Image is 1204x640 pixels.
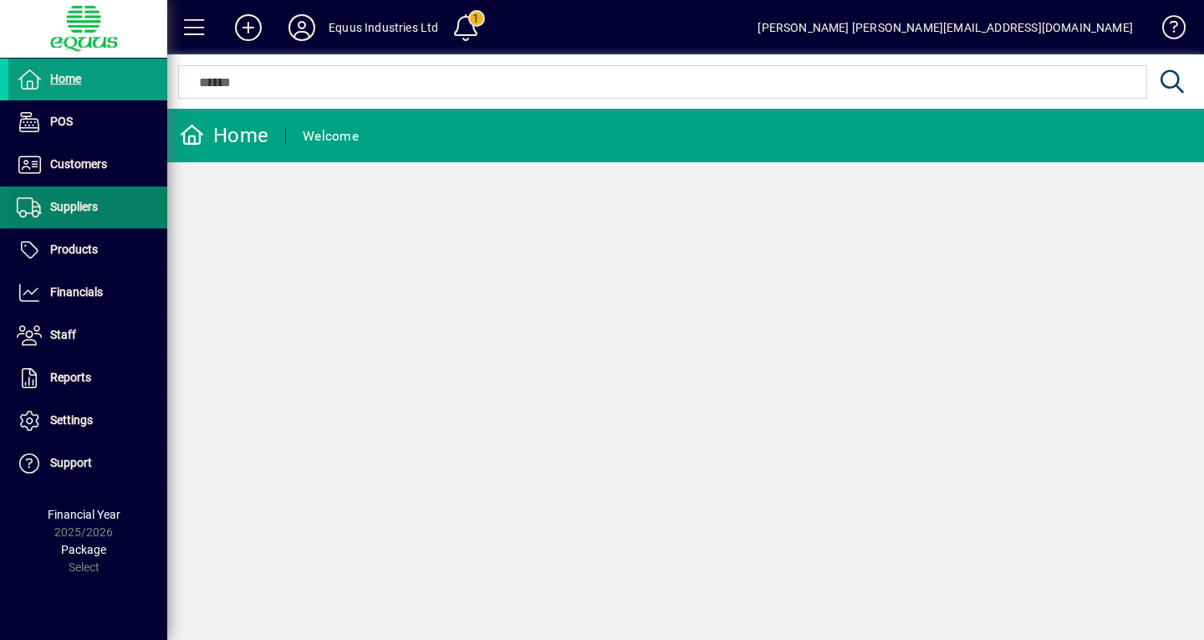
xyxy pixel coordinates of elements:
[303,123,359,150] div: Welcome
[180,122,268,149] div: Home
[8,357,167,399] a: Reports
[61,543,106,556] span: Package
[48,508,120,521] span: Financial Year
[8,187,167,228] a: Suppliers
[758,14,1133,41] div: [PERSON_NAME] [PERSON_NAME][EMAIL_ADDRESS][DOMAIN_NAME]
[50,371,91,384] span: Reports
[329,14,439,41] div: Equus Industries Ltd
[222,13,275,43] button: Add
[8,144,167,186] a: Customers
[50,456,92,469] span: Support
[50,115,73,128] span: POS
[50,72,81,85] span: Home
[8,400,167,442] a: Settings
[1150,3,1183,58] a: Knowledge Base
[50,285,103,299] span: Financials
[8,315,167,356] a: Staff
[50,413,93,427] span: Settings
[50,328,76,341] span: Staff
[50,243,98,256] span: Products
[8,443,167,484] a: Support
[50,157,107,171] span: Customers
[8,229,167,271] a: Products
[50,200,98,213] span: Suppliers
[8,101,167,143] a: POS
[8,272,167,314] a: Financials
[275,13,329,43] button: Profile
